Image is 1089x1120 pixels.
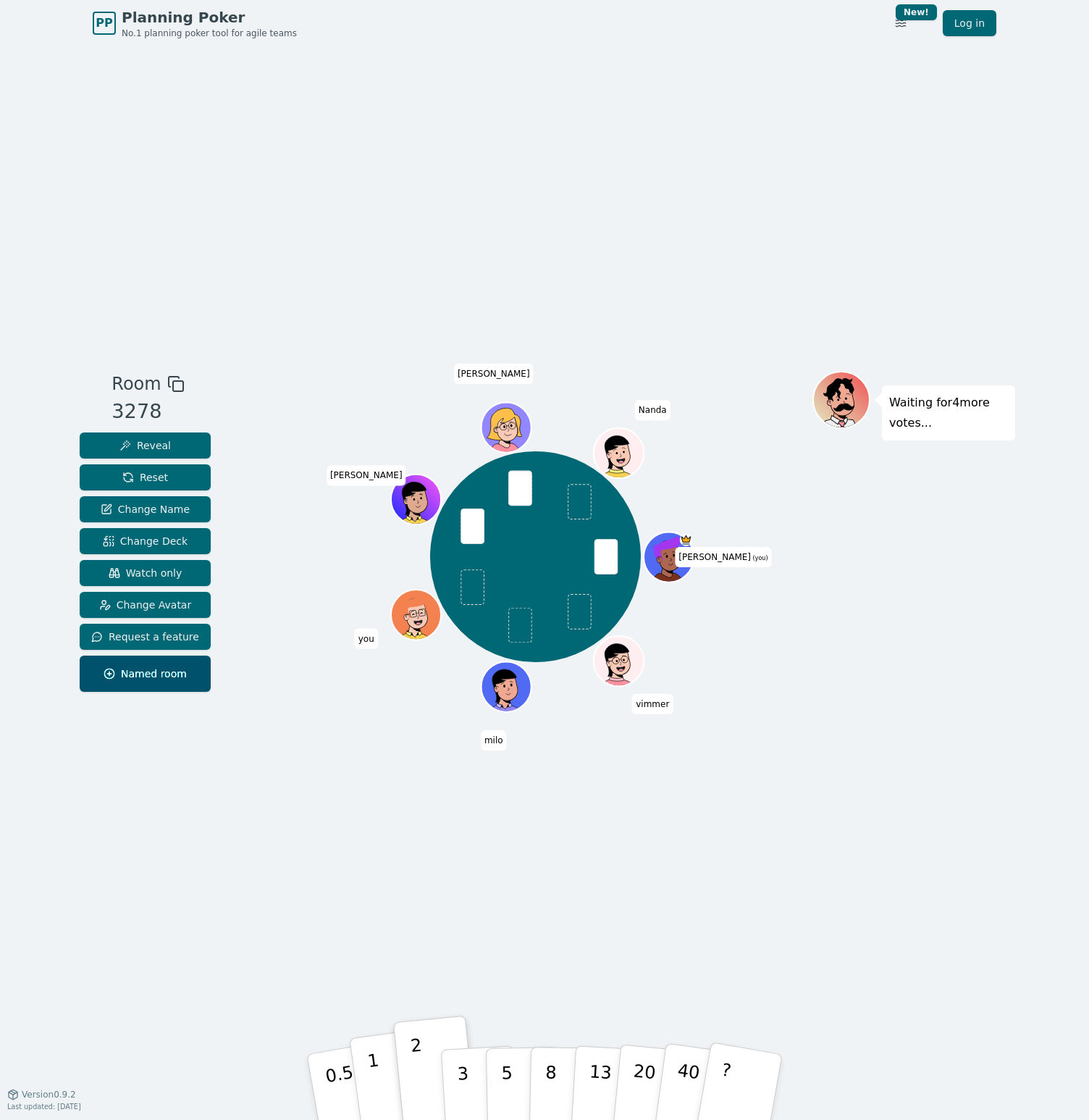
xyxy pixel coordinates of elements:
[109,566,182,580] span: Watch only
[645,533,692,580] button: Click to change your avatar
[675,547,771,567] span: Click to change your name
[96,14,112,32] span: PP
[112,371,161,397] span: Room
[91,630,199,644] span: Request a feature
[80,528,211,554] button: Change Deck
[103,534,188,548] span: Change Deck
[888,10,914,36] button: New!
[80,592,211,618] button: Change Avatar
[679,533,691,546] span: bartholomew is the host
[454,364,534,384] span: Click to change your name
[99,598,192,612] span: Change Avatar
[80,624,211,650] button: Request a feature
[327,465,406,485] span: Click to change your name
[889,393,1008,433] p: Waiting for 4 more votes...
[80,432,211,459] button: Reveal
[80,496,211,522] button: Change Name
[80,656,211,692] button: Named room
[410,1035,429,1114] p: 2
[122,7,297,28] span: Planning Poker
[80,464,211,490] button: Reset
[93,7,297,39] a: PPPlanning PokerNo.1 planning poker tool for agile teams
[80,560,211,586] button: Watch only
[632,694,673,714] span: Click to change your name
[943,10,996,36] a: Log in
[481,730,507,751] span: Click to change your name
[7,1089,76,1100] button: Version0.9.2
[22,1089,76,1100] span: Version 0.9.2
[896,4,937,20] div: New!
[355,628,378,648] span: Click to change your name
[119,438,171,453] span: Reveal
[122,28,297,39] span: No.1 planning poker tool for agile teams
[751,555,768,561] span: (you)
[112,397,184,427] div: 3278
[104,666,187,681] span: Named room
[635,400,670,420] span: Click to change your name
[7,1103,81,1111] span: Last updated: [DATE]
[122,470,168,485] span: Reset
[101,502,190,517] span: Change Name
